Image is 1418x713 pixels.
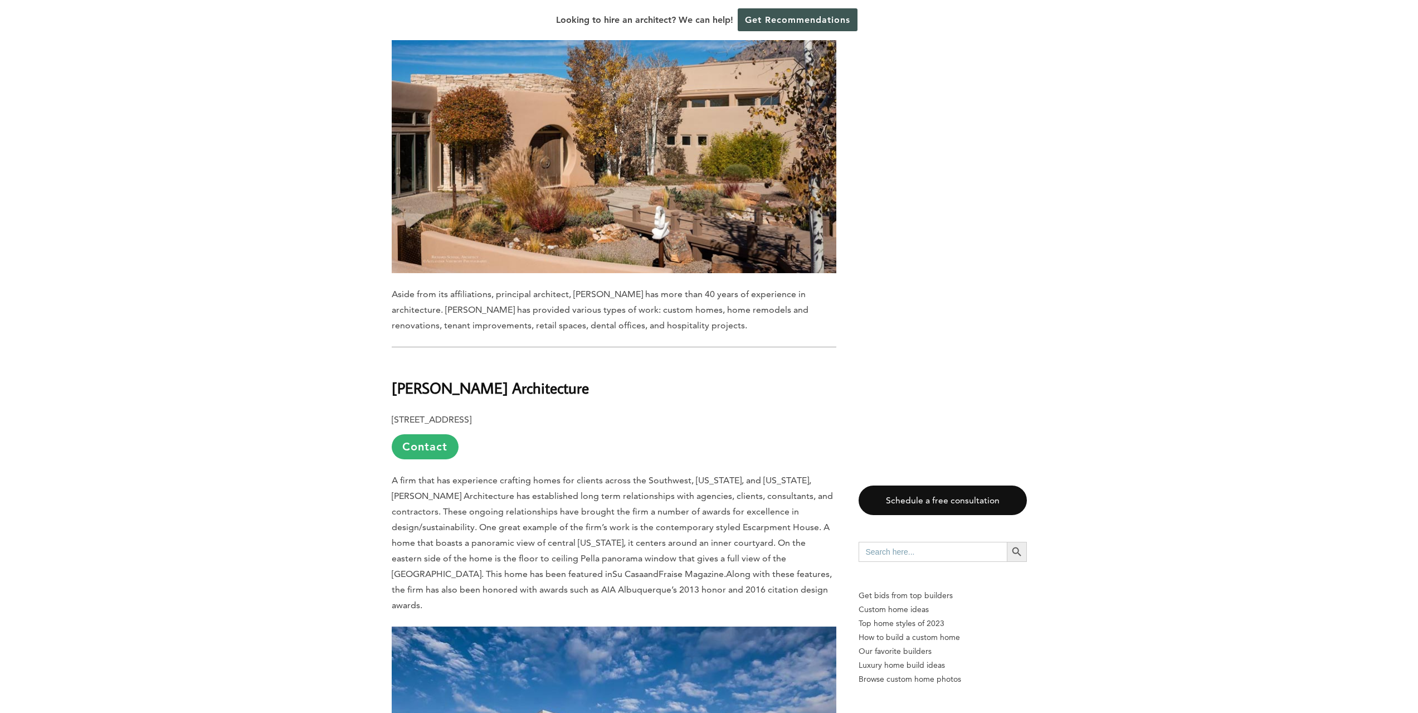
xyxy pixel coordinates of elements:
[392,378,589,397] b: [PERSON_NAME] Architecture
[859,486,1027,515] a: Schedule a free consultation
[1011,546,1023,558] svg: Search
[738,8,857,31] a: Get Recommendations
[859,672,1027,686] a: Browse custom home photos
[612,569,644,579] span: Su Casa
[859,658,1027,672] a: Luxury home build ideas
[859,644,1027,658] a: Our favorite builders
[659,569,726,579] span: Fraise Magazine.
[392,569,832,610] span: Along with these features, the firm has also been honored with awards such as AIA Albuquerque’s 2...
[392,434,459,459] a: Contact
[392,414,471,425] b: [STREET_ADDRESS]
[859,542,1007,562] input: Search here...
[859,617,1027,630] a: Top home styles of 2023
[859,630,1027,644] a: How to build a custom home
[392,475,833,579] span: A firm that has experience crafting homes for clients across the Southwest, [US_STATE], and [US_S...
[859,589,1027,603] p: Get bids from top builders
[644,569,659,579] span: and
[392,289,808,331] span: Aside from its affiliations, principal architect, [PERSON_NAME] has more than 40 years of experie...
[859,603,1027,617] a: Custom home ideas
[1204,633,1405,700] iframe: Drift Widget Chat Controller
